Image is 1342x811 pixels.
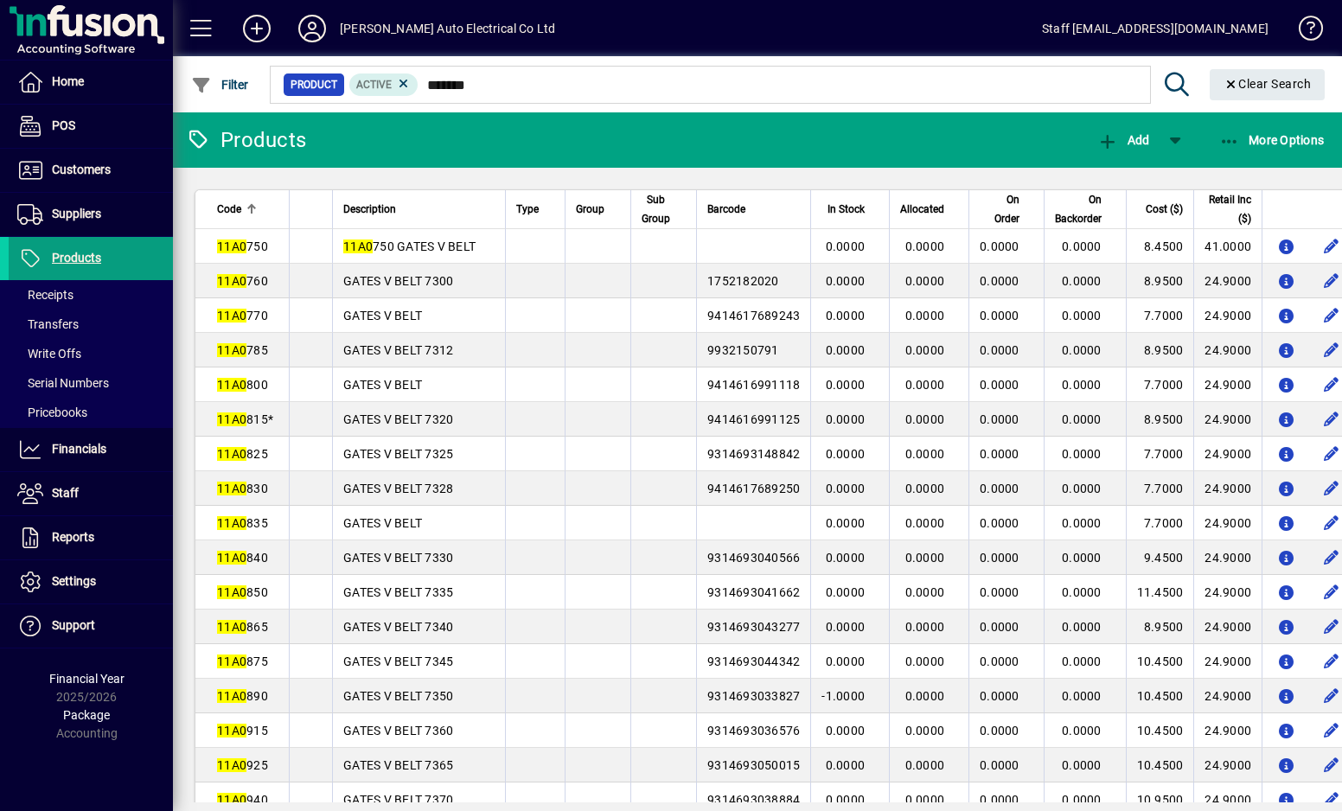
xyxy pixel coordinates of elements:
[9,368,173,398] a: Serial Numbers
[217,551,268,565] span: 840
[1146,200,1183,219] span: Cost ($)
[1062,309,1102,322] span: 0.0000
[707,200,745,219] span: Barcode
[217,655,246,668] em: 11A0
[9,428,173,471] a: Financials
[217,655,268,668] span: 875
[905,343,945,357] span: 0.0000
[1126,610,1194,644] td: 8.9500
[217,239,246,253] em: 11A0
[905,274,945,288] span: 0.0000
[576,200,620,219] div: Group
[1193,679,1262,713] td: 24.9000
[9,604,173,648] a: Support
[642,190,670,228] span: Sub Group
[905,620,945,634] span: 0.0000
[1205,190,1251,228] span: Retail Inc ($)
[349,73,419,96] mat-chip: Activation Status: Active
[217,378,246,392] em: 11A0
[9,516,173,559] a: Reports
[1126,748,1194,782] td: 10.4500
[187,69,253,100] button: Filter
[1062,516,1102,530] span: 0.0000
[1062,758,1102,772] span: 0.0000
[1126,367,1194,402] td: 7.7000
[9,61,173,104] a: Home
[826,239,866,253] span: 0.0000
[1126,264,1194,298] td: 8.9500
[826,793,866,807] span: 0.0000
[343,239,476,253] span: 750 GATES V BELT
[217,482,246,495] em: 11A0
[980,239,1019,253] span: 0.0000
[52,163,111,176] span: Customers
[707,793,800,807] span: 9314693038884
[1126,506,1194,540] td: 7.7000
[980,793,1019,807] span: 0.0000
[217,689,268,703] span: 890
[343,447,453,461] span: GATES V BELT 7325
[642,190,686,228] div: Sub Group
[826,655,866,668] span: 0.0000
[1062,793,1102,807] span: 0.0000
[826,516,866,530] span: 0.0000
[707,482,800,495] span: 9414617689250
[980,274,1019,288] span: 0.0000
[1126,644,1194,679] td: 10.4500
[1062,655,1102,668] span: 0.0000
[1193,298,1262,333] td: 24.9000
[1062,343,1102,357] span: 0.0000
[52,207,101,220] span: Suppliers
[1062,447,1102,461] span: 0.0000
[1062,274,1102,288] span: 0.0000
[707,758,800,772] span: 9314693050015
[1193,471,1262,506] td: 24.9000
[217,412,246,426] em: 11A0
[1126,437,1194,471] td: 7.7000
[356,79,392,91] span: Active
[217,620,268,634] span: 865
[63,708,110,722] span: Package
[1219,133,1325,147] span: More Options
[980,655,1019,668] span: 0.0000
[343,551,453,565] span: GATES V BELT 7330
[826,343,866,357] span: 0.0000
[1126,333,1194,367] td: 8.9500
[980,516,1019,530] span: 0.0000
[826,758,866,772] span: 0.0000
[980,620,1019,634] span: 0.0000
[1055,190,1102,228] span: On Backorder
[1193,506,1262,540] td: 24.9000
[707,343,779,357] span: 9932150791
[217,309,246,322] em: 11A0
[826,585,866,599] span: 0.0000
[1215,125,1329,156] button: More Options
[1093,125,1153,156] button: Add
[821,200,880,219] div: In Stock
[1193,748,1262,782] td: 24.9000
[1062,239,1102,253] span: 0.0000
[707,378,800,392] span: 9414616991118
[17,405,87,419] span: Pricebooks
[905,758,945,772] span: 0.0000
[217,724,268,738] span: 915
[1193,575,1262,610] td: 24.9000
[707,689,800,703] span: 9314693033827
[9,339,173,368] a: Write Offs
[980,585,1019,599] span: 0.0000
[343,412,453,426] span: GATES V BELT 7320
[52,530,94,544] span: Reports
[217,551,246,565] em: 11A0
[821,689,865,703] span: -1.0000
[516,200,554,219] div: Type
[217,620,246,634] em: 11A0
[1126,540,1194,575] td: 9.4500
[826,378,866,392] span: 0.0000
[980,190,1019,228] span: On Order
[905,447,945,461] span: 0.0000
[217,758,268,772] span: 925
[343,758,453,772] span: GATES V BELT 7365
[343,200,396,219] span: Description
[343,378,422,392] span: GATES V BELT
[516,200,539,219] span: Type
